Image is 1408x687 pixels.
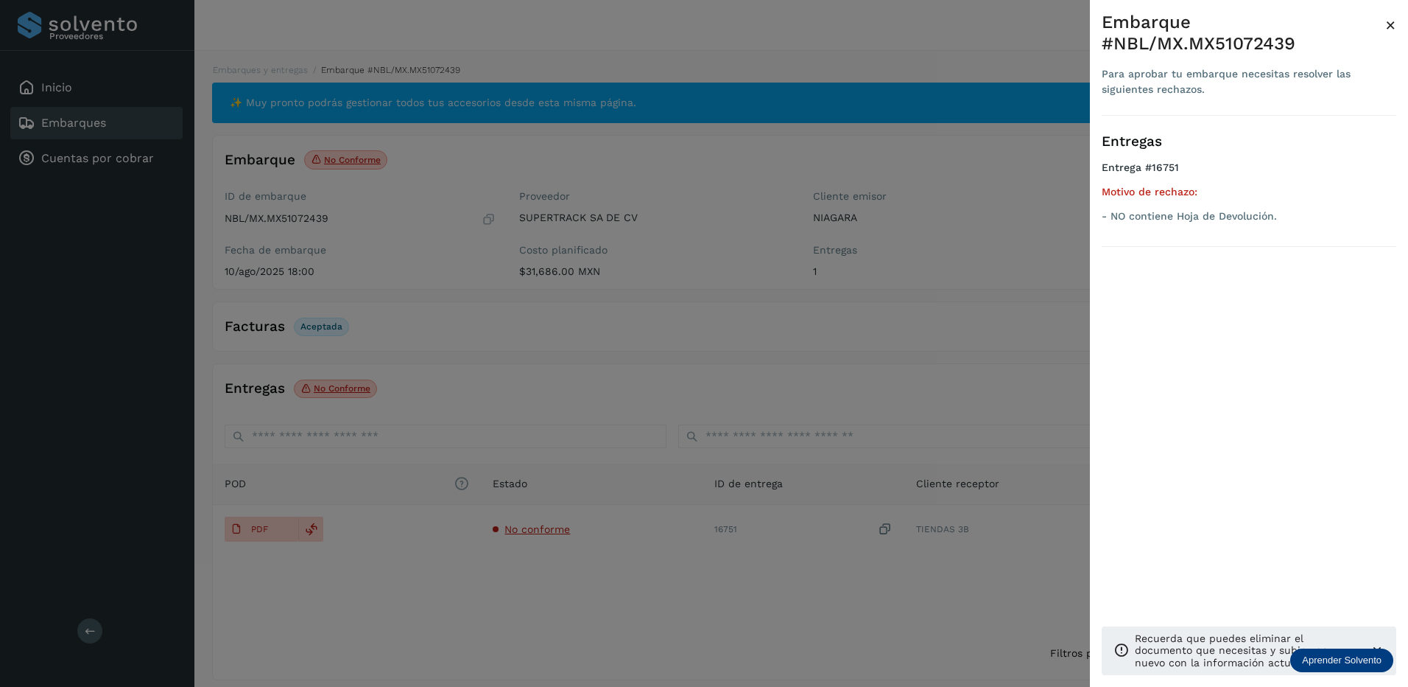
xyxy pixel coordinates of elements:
[1135,632,1358,669] p: Recuerda que puedes eliminar el documento que necesitas y subir uno nuevo con la información actu...
[1102,12,1385,55] div: Embarque #NBL/MX.MX51072439
[1102,133,1396,150] h3: Entregas
[1385,12,1396,38] button: Close
[1302,655,1381,666] p: Aprender Solvento
[1385,15,1396,35] span: ×
[1102,186,1396,198] h5: Motivo de rechazo:
[1290,649,1393,672] div: Aprender Solvento
[1102,66,1385,97] div: Para aprobar tu embarque necesitas resolver las siguientes rechazos.
[1102,210,1396,223] p: - NO contiene Hoja de Devolución.
[1102,161,1396,186] h4: Entrega #16751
